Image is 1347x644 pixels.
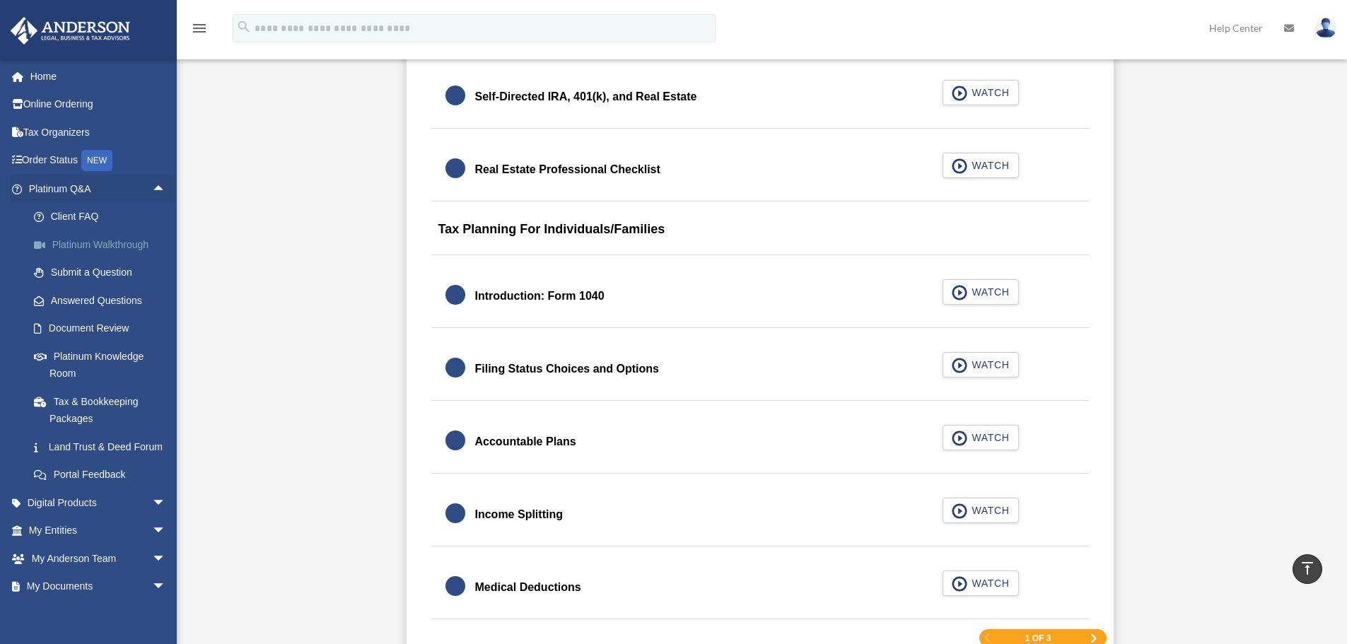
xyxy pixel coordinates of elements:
span: WATCH [967,86,1009,100]
span: WATCH [967,358,1009,372]
i: search [236,19,252,35]
a: Platinum Knowledge Room [20,342,187,387]
button: WATCH [943,279,1019,305]
div: Accountable Plans [475,432,576,452]
a: Filing Status Choices and Options WATCH [445,352,1075,386]
div: Introduction: Form 1040 [475,286,605,306]
a: Medical Deductions WATCH [445,570,1075,604]
span: arrow_drop_up [152,175,180,204]
span: WATCH [967,285,1009,299]
i: vertical_align_top [1299,560,1316,577]
button: WATCH [943,498,1019,523]
span: arrow_drop_down [152,544,180,573]
a: My Anderson Teamarrow_drop_down [10,544,187,573]
button: WATCH [943,352,1019,377]
div: Self-Directed IRA, 401(k), and Real Estate [475,87,697,107]
a: Introduction: Form 1040 WATCH [445,279,1075,313]
div: Tax Planning For Individuals/Families [431,211,1090,256]
img: User Pic [1315,18,1336,38]
a: Document Review [20,315,187,343]
a: Income Splitting WATCH [445,498,1075,532]
span: arrow_drop_down [152,517,180,546]
a: Order StatusNEW [10,146,187,175]
div: Filing Status Choices and Options [475,359,659,379]
a: My Documentsarrow_drop_down [10,573,187,601]
i: menu [191,20,208,37]
a: Home [10,62,187,90]
span: WATCH [967,158,1009,172]
a: Land Trust & Deed Forum [20,433,187,461]
img: Anderson Advisors Platinum Portal [6,17,134,45]
span: arrow_drop_down [152,488,180,517]
a: My Entitiesarrow_drop_down [10,517,187,545]
a: menu [191,25,208,37]
a: Platinum Walkthrough [20,230,187,259]
a: Answered Questions [20,286,187,315]
span: WATCH [967,503,1009,517]
div: NEW [81,150,112,171]
span: arrow_drop_down [152,573,180,602]
a: Real Estate Professional Checklist WATCH [445,153,1075,187]
button: WATCH [943,570,1019,596]
button: WATCH [943,153,1019,178]
a: Accountable Plans WATCH [445,425,1075,459]
span: 1 of 3 [1025,634,1051,643]
a: Next Page [1090,633,1098,643]
a: Tax Organizers [10,118,187,146]
div: Real Estate Professional Checklist [475,160,660,180]
a: Client FAQ [20,203,187,231]
button: WATCH [943,425,1019,450]
a: Online Ordering [10,90,187,119]
a: Tax & Bookkeeping Packages [20,387,187,433]
div: Income Splitting [475,505,563,525]
button: WATCH [943,80,1019,105]
a: Self-Directed IRA, 401(k), and Real Estate WATCH [445,80,1075,114]
a: Portal Feedback [20,461,187,489]
a: Platinum Q&Aarrow_drop_up [10,175,187,203]
span: WATCH [967,576,1009,590]
a: Submit a Question [20,259,187,287]
a: vertical_align_top [1293,554,1322,584]
span: WATCH [967,431,1009,445]
a: Digital Productsarrow_drop_down [10,488,187,517]
div: Medical Deductions [475,578,581,597]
